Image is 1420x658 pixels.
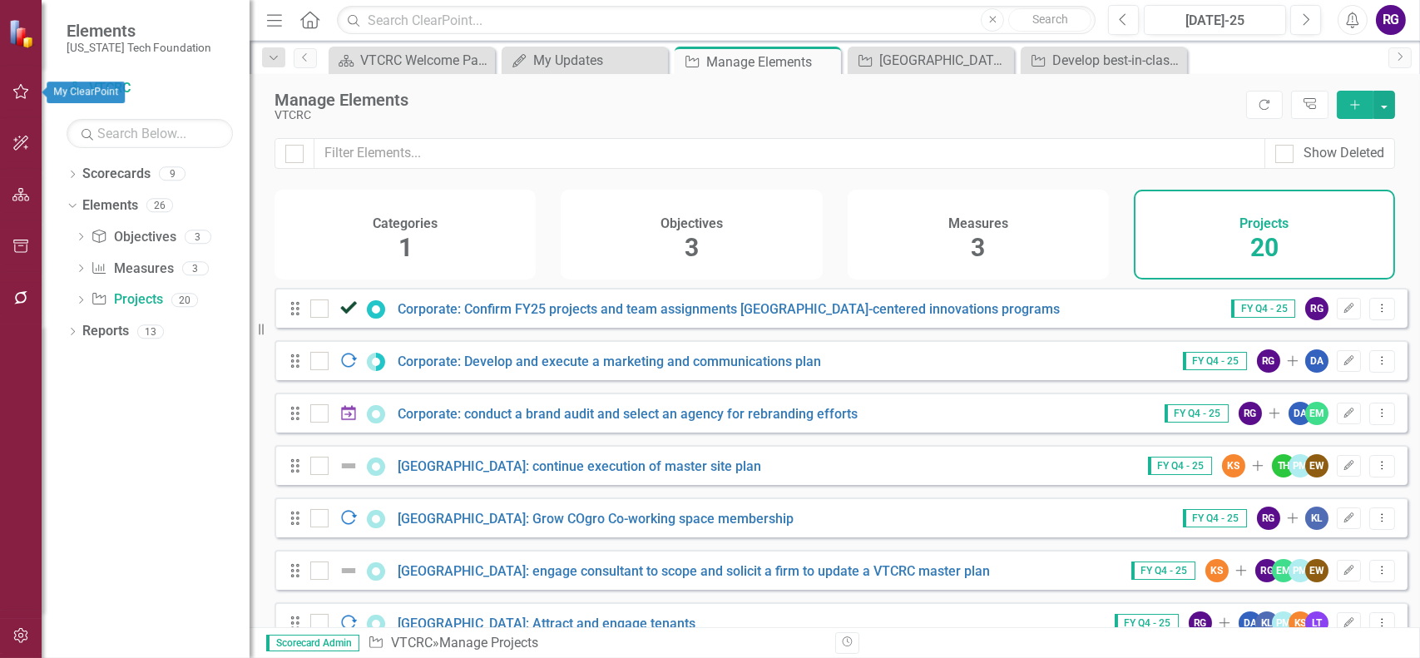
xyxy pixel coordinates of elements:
h4: Projects [1239,216,1289,231]
button: [DATE]-25 [1144,5,1286,35]
span: 3 [971,233,985,262]
a: VTCRC [67,79,233,98]
div: EW [1305,454,1328,477]
img: In Progress [339,508,359,528]
div: RG [1255,559,1279,582]
div: Show Deleted [1304,144,1384,163]
a: Projects [91,290,162,309]
div: 26 [146,199,173,213]
div: 3 [182,261,209,275]
input: Filter Elements... [314,138,1265,169]
a: [GEOGRAPHIC_DATA]: engage consultant to scope and solicit a firm to update a VTCRC master plan [398,563,990,579]
span: Scorecard Admin [266,635,359,651]
a: VTCRC Welcome Page [333,50,491,71]
div: DA [1289,402,1312,425]
button: Search [1008,8,1091,32]
div: RG [1189,611,1212,635]
a: Corporate: conduct a brand audit and select an agency for rebranding efforts [398,406,858,422]
a: Scorecards [82,165,151,184]
div: EW [1305,559,1328,582]
div: 20 [171,293,198,307]
div: LT [1305,611,1328,635]
div: PM [1289,559,1312,582]
a: Corporate: Confirm FY25 projects and team assignments [GEOGRAPHIC_DATA]-centered innovations prog... [398,301,1060,317]
div: RG [1305,297,1328,320]
img: Not Defined [339,561,359,581]
div: EM [1272,559,1295,582]
a: Objectives [91,228,176,247]
div: [DATE]-25 [1150,11,1280,31]
a: VTCRC [391,635,433,651]
div: DA [1239,611,1262,635]
div: 13 [137,324,164,339]
span: FY Q4 - 25 [1183,509,1247,527]
div: VTCRC [275,109,1238,121]
span: FY Q4 - 25 [1131,562,1195,580]
img: In Progress [339,351,359,371]
span: 20 [1250,233,1279,262]
a: [GEOGRAPHIC_DATA]: continue execution of master site plan [398,458,761,474]
span: Search [1032,12,1068,26]
div: EM [1305,402,1328,425]
div: My ClearPoint [47,82,126,103]
div: KL [1305,507,1328,530]
div: Develop best-in-class model for VTCRC business [1052,50,1183,71]
a: [GEOGRAPHIC_DATA]: grow COgro Labs membership, impact, and traction [852,50,1010,71]
h4: Categories [373,216,438,231]
img: Upcoming [339,403,359,423]
a: Measures [91,260,173,279]
div: RG [1257,349,1280,373]
div: Manage Elements [706,52,837,72]
span: 3 [685,233,699,262]
a: Elements [82,196,138,215]
a: Corporate: Develop and execute a marketing and communications plan [398,354,821,369]
div: Manage Elements [275,91,1238,109]
div: PM [1289,454,1312,477]
a: [GEOGRAPHIC_DATA]: Grow COgro Co-working space membership [398,511,794,527]
a: [GEOGRAPHIC_DATA]: Attract and engage tenants [398,616,695,631]
div: TH [1272,454,1295,477]
a: Reports [82,322,129,341]
div: KS [1289,611,1312,635]
span: FY Q4 - 25 [1231,299,1295,318]
div: » Manage Projects [368,634,823,653]
div: RG [1239,402,1262,425]
img: Not Defined [339,456,359,476]
div: KS [1205,559,1229,582]
div: [GEOGRAPHIC_DATA]: grow COgro Labs membership, impact, and traction [879,50,1010,71]
div: KL [1255,611,1279,635]
div: 3 [185,230,211,244]
div: 9 [159,167,186,181]
span: FY Q4 - 25 [1148,457,1212,475]
button: RG [1376,5,1406,35]
div: KS [1222,454,1245,477]
img: Completed [339,299,359,319]
img: In Progress [339,613,359,633]
span: 1 [398,233,413,262]
span: Elements [67,21,211,41]
img: ClearPoint Strategy [8,19,37,48]
h4: Measures [948,216,1008,231]
span: FY Q4 - 25 [1183,352,1247,370]
div: My Updates [533,50,664,71]
small: [US_STATE] Tech Foundation [67,41,211,54]
input: Search ClearPoint... [337,6,1096,35]
a: My Updates [506,50,664,71]
span: FY Q4 - 25 [1115,614,1179,632]
div: DA [1305,349,1328,373]
div: PM [1272,611,1295,635]
h4: Objectives [661,216,723,231]
div: RG [1257,507,1280,530]
span: FY Q4 - 25 [1165,404,1229,423]
div: VTCRC Welcome Page [360,50,491,71]
a: Develop best-in-class model for VTCRC business [1025,50,1183,71]
input: Search Below... [67,119,233,148]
